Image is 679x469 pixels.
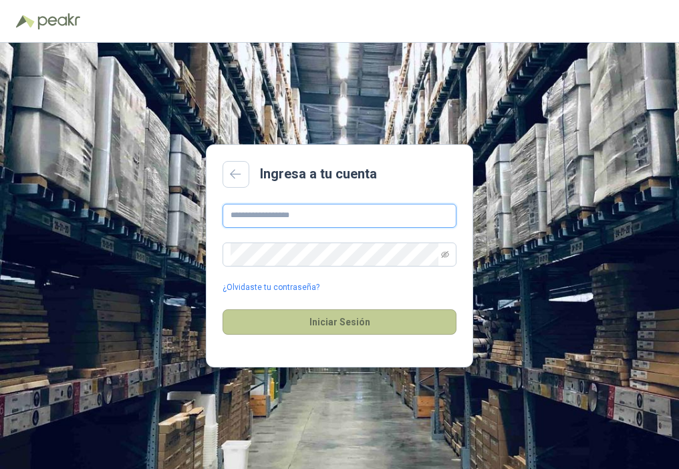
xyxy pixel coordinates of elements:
span: eye-invisible [441,251,449,259]
button: Iniciar Sesión [223,309,456,335]
h2: Ingresa a tu cuenta [260,164,377,184]
a: ¿Olvidaste tu contraseña? [223,281,319,294]
img: Peakr [37,13,80,29]
img: Logo [16,15,35,28]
